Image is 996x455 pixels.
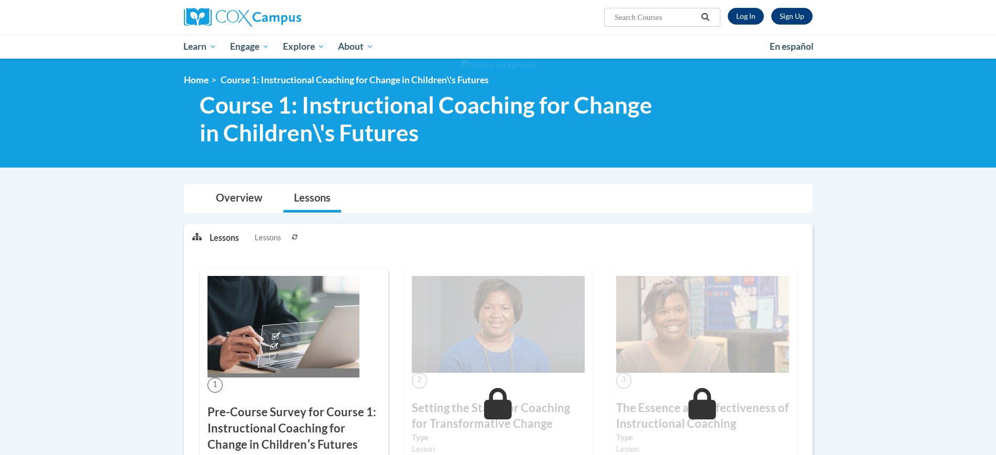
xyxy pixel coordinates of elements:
[283,185,341,213] a: Lessons
[177,35,224,59] a: Learn
[412,400,585,432] h3: Setting the Stage for Coaching for Transformative Change
[230,40,269,53] span: Engage
[207,378,223,393] span: 1
[614,11,697,24] input: Search Courses
[210,232,239,243] p: Lessons
[200,91,667,147] span: Course 1: Instructional Coaching for Change in Children\'s Futures
[184,8,301,27] img: Cox Campus
[412,373,427,388] span: 2
[223,35,276,59] a: Engage
[331,35,380,59] a: About
[184,74,209,85] a: Home
[207,276,359,378] img: Course Image
[616,276,789,373] img: Course Image
[412,443,585,455] div: Lesson
[168,35,828,59] div: Main menu
[255,232,281,243] span: Lessons
[207,404,380,452] h3: Pre-Course Survey for Course 1: Instructional Coaching for Change in Childrenʹs Futures
[412,276,585,373] img: Course Image
[616,432,789,443] label: Type
[205,185,273,213] a: Overview
[697,11,713,24] button: Search
[276,35,332,59] a: Explore
[616,373,631,388] span: 3
[616,400,789,432] h3: The Essence and Effectiveness of Instructional Coaching
[184,8,383,27] a: Cox Campus
[728,8,764,25] a: Log In
[283,40,325,53] span: Explore
[616,443,789,455] div: Lesson
[771,8,813,25] a: Register
[770,41,814,52] span: En español
[763,36,820,58] a: En español
[412,432,585,443] label: Type
[461,59,535,71] img: Section background
[338,40,374,53] span: About
[221,74,489,85] span: Course 1: Instructional Coaching for Change in Children\'s Futures
[183,40,216,53] span: Learn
